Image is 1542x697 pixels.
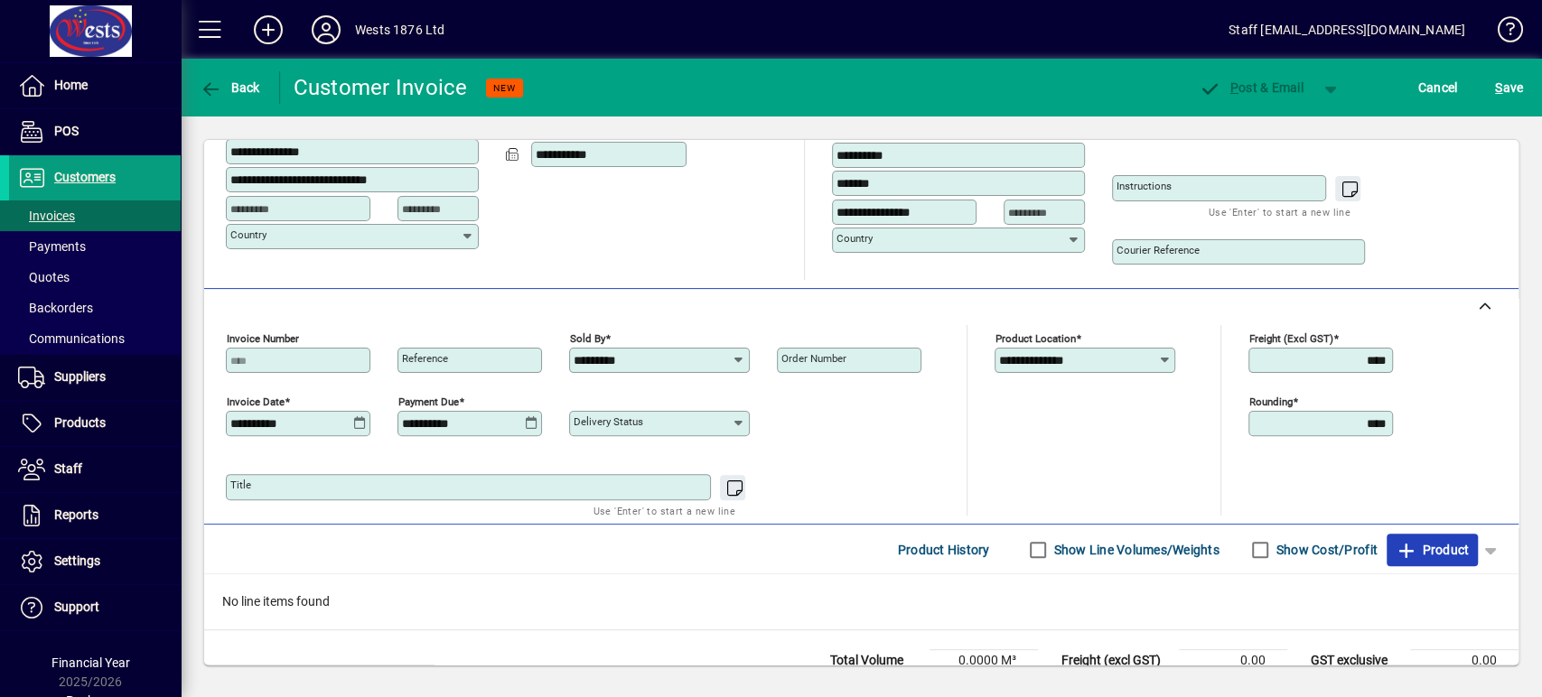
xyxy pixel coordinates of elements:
[9,109,181,154] a: POS
[54,124,79,138] span: POS
[1414,71,1463,104] button: Cancel
[1273,541,1378,559] label: Show Cost/Profit
[230,228,266,241] mat-label: Country
[1052,650,1179,672] td: Freight (excl GST)
[54,553,100,568] span: Settings
[1179,650,1287,672] td: 0.00
[18,270,70,284] span: Quotes
[227,332,299,345] mat-label: Invoice number
[9,355,181,400] a: Suppliers
[1495,73,1523,102] span: ave
[1495,80,1502,95] span: S
[1190,71,1313,104] button: Post & Email
[1483,4,1519,62] a: Knowledge Base
[593,500,735,521] mat-hint: Use 'Enter' to start a new line
[1418,73,1458,102] span: Cancel
[181,71,280,104] app-page-header-button: Back
[836,232,873,245] mat-label: Country
[9,585,181,630] a: Support
[1199,80,1304,95] span: ost & Email
[54,415,106,430] span: Products
[54,369,106,384] span: Suppliers
[18,301,93,315] span: Backorders
[398,395,459,408] mat-label: Payment due
[9,447,181,492] a: Staff
[51,655,130,670] span: Financial Year
[493,82,516,94] span: NEW
[1249,332,1333,345] mat-label: Freight (excl GST)
[204,574,1519,629] div: No line items found
[570,332,605,345] mat-label: Sold by
[18,331,125,346] span: Communications
[9,200,181,231] a: Invoices
[995,332,1076,345] mat-label: Product location
[230,479,251,491] mat-label: Title
[821,650,930,672] td: Total Volume
[1396,535,1469,564] span: Product
[54,599,99,614] span: Support
[898,535,990,564] span: Product History
[1209,201,1350,222] mat-hint: Use 'Enter' to start a new line
[18,209,75,223] span: Invoices
[9,323,181,354] a: Communications
[195,71,265,104] button: Back
[9,293,181,323] a: Backorders
[9,262,181,293] a: Quotes
[54,78,88,92] span: Home
[9,231,181,262] a: Payments
[239,14,297,46] button: Add
[1410,650,1519,672] td: 0.00
[1117,244,1200,256] mat-label: Courier Reference
[9,493,181,538] a: Reports
[54,507,98,522] span: Reports
[781,352,846,365] mat-label: Order number
[200,80,260,95] span: Back
[1051,541,1220,559] label: Show Line Volumes/Weights
[297,14,355,46] button: Profile
[1387,534,1478,566] button: Product
[1230,80,1238,95] span: P
[294,73,468,102] div: Customer Invoice
[9,63,181,108] a: Home
[54,170,116,184] span: Customers
[355,15,444,44] div: Wests 1876 Ltd
[930,650,1038,672] td: 0.0000 M³
[402,352,448,365] mat-label: Reference
[1117,180,1172,192] mat-label: Instructions
[9,401,181,446] a: Products
[574,415,643,428] mat-label: Delivery status
[227,395,285,408] mat-label: Invoice date
[1491,71,1528,104] button: Save
[54,461,82,476] span: Staff
[1302,650,1410,672] td: GST exclusive
[9,539,181,584] a: Settings
[891,534,997,566] button: Product History
[1249,395,1293,408] mat-label: Rounding
[1229,15,1465,44] div: Staff [EMAIL_ADDRESS][DOMAIN_NAME]
[18,239,86,254] span: Payments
